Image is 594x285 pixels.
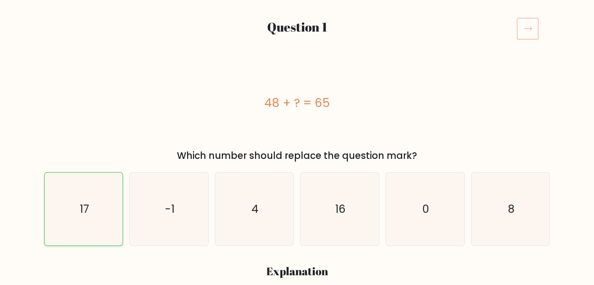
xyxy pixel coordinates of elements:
text: 17 [80,201,89,217]
text: 4 [252,201,259,217]
div: Which number should replace the question mark? [49,149,546,163]
h3: Explanation [49,265,546,278]
text: -1 [165,201,175,217]
text: 0 [422,201,429,217]
text: 8 [508,201,515,217]
div: 48 + ? = 65 [44,94,550,112]
h2: Question 1 [87,20,507,34]
text: 16 [335,201,346,217]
